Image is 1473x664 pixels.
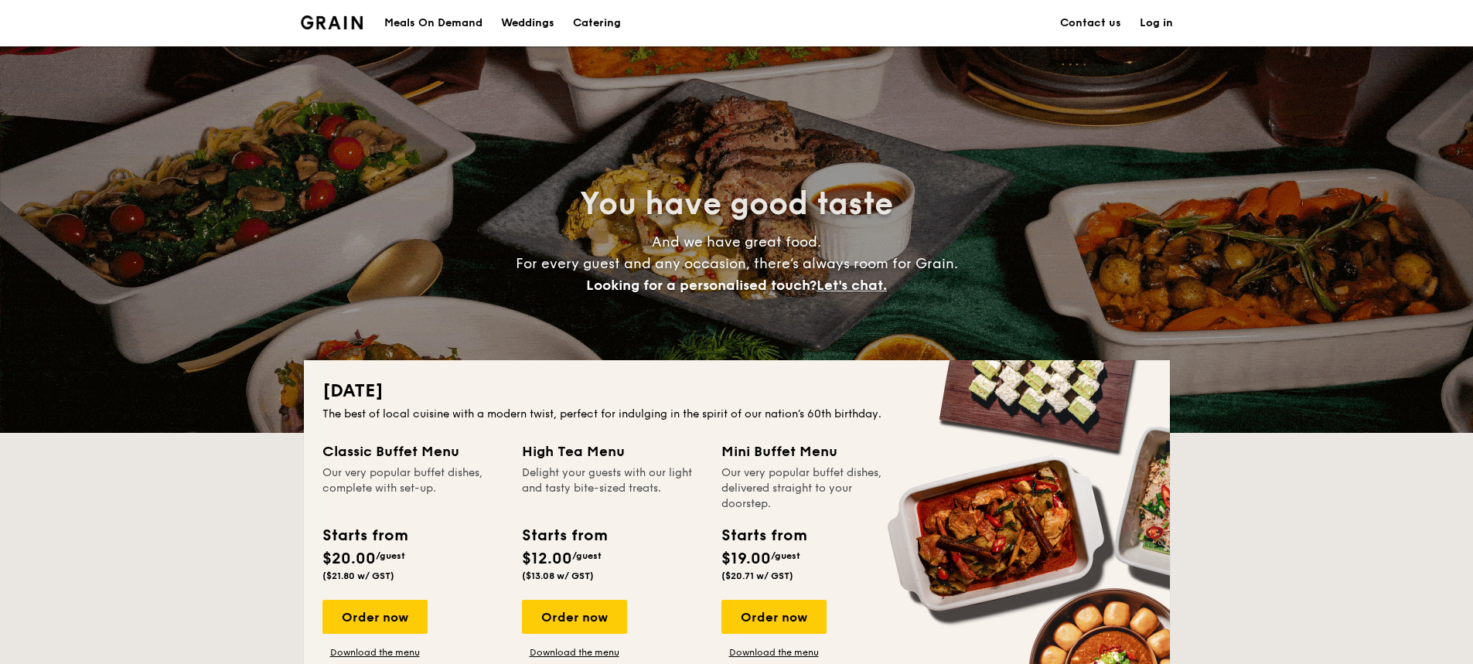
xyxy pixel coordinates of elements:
[522,570,594,581] span: ($13.08 w/ GST)
[522,441,703,462] div: High Tea Menu
[322,600,428,634] div: Order now
[322,646,428,659] a: Download the menu
[721,570,793,581] span: ($20.71 w/ GST)
[817,277,887,294] span: Let's chat.
[322,524,407,547] div: Starts from
[721,441,902,462] div: Mini Buffet Menu
[322,407,1151,422] div: The best of local cuisine with a modern twist, perfect for indulging in the spirit of our nation’...
[721,550,771,568] span: $19.00
[322,550,376,568] span: $20.00
[301,15,363,29] a: Logotype
[721,524,806,547] div: Starts from
[522,646,627,659] a: Download the menu
[322,379,1151,404] h2: [DATE]
[522,600,627,634] div: Order now
[721,646,827,659] a: Download the menu
[516,233,958,294] span: And we have great food. For every guest and any occasion, there’s always room for Grain.
[322,465,503,512] div: Our very popular buffet dishes, complete with set-up.
[322,570,394,581] span: ($21.80 w/ GST)
[586,277,817,294] span: Looking for a personalised touch?
[572,550,602,561] span: /guest
[721,465,902,512] div: Our very popular buffet dishes, delivered straight to your doorstep.
[522,550,572,568] span: $12.00
[522,465,703,512] div: Delight your guests with our light and tasty bite-sized treats.
[522,524,606,547] div: Starts from
[721,600,827,634] div: Order now
[322,441,503,462] div: Classic Buffet Menu
[376,550,405,561] span: /guest
[771,550,800,561] span: /guest
[580,186,893,223] span: You have good taste
[301,15,363,29] img: Grain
